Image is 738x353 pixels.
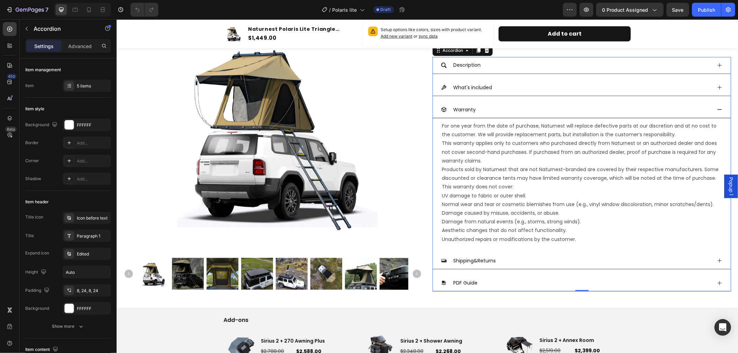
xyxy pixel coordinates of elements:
[672,7,684,13] span: Save
[77,140,109,146] div: Add...
[77,251,109,257] div: Edited
[296,250,304,259] button: Carousel Next Arrow
[144,327,173,337] div: $2,788.00
[179,327,238,337] div: $2,588.00
[596,3,664,17] button: 0 product assigned
[698,6,715,13] div: Publish
[25,214,43,220] div: Title icon
[382,7,514,22] button: Add to cart
[63,266,111,278] input: Auto
[45,6,48,14] p: 7
[264,14,296,19] span: Add new variant
[666,3,689,17] button: Save
[25,320,111,333] button: Show more
[77,122,109,128] div: FFFFFF
[77,215,109,221] div: Icon before text
[25,120,59,130] div: Background
[25,233,34,239] div: Title
[25,67,61,73] div: Item management
[131,6,242,14] h1: Naturnest Polaris Lite Triangle Rooftop Tent
[25,106,44,112] div: Item style
[130,3,158,17] div: Undo/Redo
[117,19,738,353] iframe: Design area
[34,43,54,50] p: Settings
[25,176,41,182] div: Shadow
[602,6,648,13] span: 0 product assigned
[714,319,731,336] div: Open Intercom Messenger
[692,3,721,17] button: Publish
[25,305,49,312] div: Background
[381,7,391,13] span: Draft
[283,318,378,325] h3: Sirius 2 + Shower Awning
[264,7,372,20] p: Setup options like colors, sizes with product variant.
[302,14,321,19] span: sync data
[25,158,39,164] div: Corner
[52,323,84,330] div: Show more
[34,25,92,33] p: Accordion
[25,83,34,89] div: Item
[68,43,92,50] p: Advanced
[325,172,605,224] p: UV damage to fabric or outer shell. Normal wear and tear or cosmetic blemishes from use (e.g., vi...
[25,268,48,277] div: Height
[325,163,605,172] p: This warranty does not cover:
[25,199,49,205] div: Item header
[337,41,364,50] p: Description
[131,14,242,24] div: $1,449.00
[107,297,521,305] p: Add-ons
[325,28,348,34] div: Accordion
[337,259,361,268] p: PDF Guide
[325,146,605,163] p: Products sold by Naturnest that are not Naturnest-branded are covered by their respective manufac...
[3,3,52,17] button: 7
[77,288,109,294] div: 8, 24, 8, 24
[458,326,517,336] div: $2,399.00
[422,326,452,336] div: $2,519.00
[7,74,17,79] div: 450
[5,127,17,132] div: Beta
[422,317,517,325] h3: Sirius 2 + Annex Room
[77,306,109,312] div: FFFFFF
[325,102,605,120] p: For one year from the date of purchase, Naturnest will replace defective parts at our discretion ...
[25,286,51,295] div: Padding
[144,318,239,325] h3: Sirius 2 + 270 Awning Plus
[332,6,357,13] span: Polaris lite
[337,86,359,95] p: Warranty
[25,140,39,146] div: Border
[77,233,109,239] div: Paragraph 1
[8,250,16,259] button: Carousel Back Arrow
[77,176,109,182] div: Add...
[296,14,321,19] span: or
[318,327,378,337] div: $2,268.00
[325,120,605,146] p: This warranty applies only to customers who purchased directly from Naturnest or an authorized de...
[337,64,375,73] p: What's included
[329,6,331,13] span: /
[431,10,465,20] div: Add to cart
[283,327,313,337] div: $2,348.00
[77,83,109,89] div: 5 items
[77,158,109,164] div: Add...
[25,250,49,256] div: Expand icon
[611,158,618,176] span: Popup 1
[337,237,379,246] p: Shipping&Returns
